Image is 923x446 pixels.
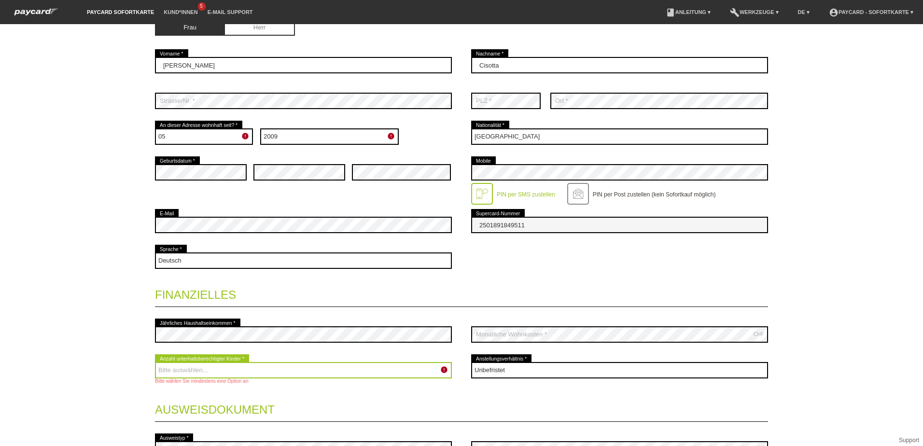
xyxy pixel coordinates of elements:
i: error [241,132,249,140]
label: PIN per Post zustellen (kein Sofortkauf möglich) [593,191,716,198]
span: 5 [198,2,206,11]
a: buildWerkzeuge ▾ [725,9,783,15]
a: Support [899,437,919,444]
label: PIN per SMS zustellen [497,191,555,198]
i: account_circle [829,8,839,17]
a: paycard Sofortkarte [82,9,159,15]
legend: Finanzielles [155,279,768,307]
a: paycard Sofortkarte [10,11,63,18]
img: paycard Sofortkarte [10,7,63,17]
a: Kund*innen [159,9,202,15]
a: DE ▾ [793,9,814,15]
a: E-Mail Support [203,9,258,15]
a: bookAnleitung ▾ [661,9,715,15]
div: Bitte wählen Sie mindestens eine Option an [155,378,452,384]
i: book [666,8,675,17]
i: build [730,8,740,17]
a: account_circlepaycard - Sofortkarte ▾ [824,9,918,15]
div: CHF [753,331,764,337]
i: error [440,366,448,374]
i: error [387,132,395,140]
legend: Ausweisdokument [155,393,768,422]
